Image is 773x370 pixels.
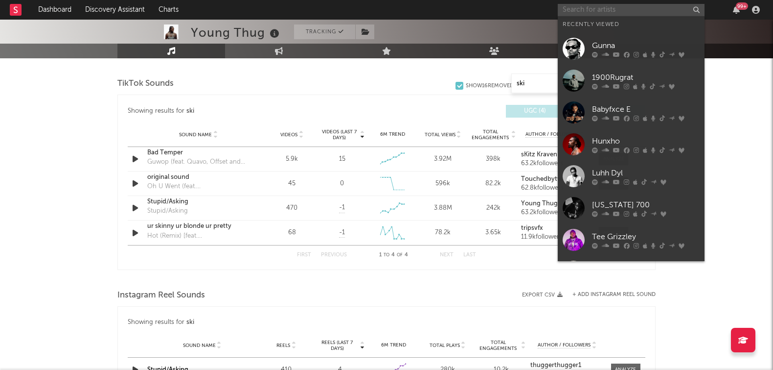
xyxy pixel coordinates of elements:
[420,179,466,189] div: 596k
[147,222,250,231] a: ur skinny ur blonde ur pretty
[521,176,590,182] strong: Touchedbytwaski💛🤍
[147,206,188,216] div: Stupid/Asking
[425,132,455,138] span: Total Views
[280,132,297,138] span: Videos
[339,203,345,213] span: -1
[558,97,705,128] a: Babyfxce E
[592,168,700,179] div: Luhh Dyl
[506,105,572,118] button: UGC(4)
[477,340,520,351] span: Total Engagements
[339,228,345,238] span: -1
[558,4,705,16] input: Search for artists
[319,129,359,141] span: Videos (last 7 days)
[269,154,315,164] div: 5.9k
[538,342,591,348] span: Author / Followers
[592,40,700,52] div: Gunna
[147,173,250,182] a: original sound
[736,2,748,10] div: 99 +
[420,228,466,238] div: 78.2k
[522,292,563,298] button: Export CSV
[530,362,604,369] a: thuggerthugger1
[512,108,557,114] span: UGC ( 4 )
[592,72,700,84] div: 1900Rugrat
[147,197,250,207] a: Stupid/Asking
[269,203,315,213] div: 470
[521,151,557,158] strong: sKitz Kraven
[521,151,589,158] a: sKitz Kraven
[147,182,250,192] div: Oh U Went (feat. [PERSON_NAME])
[525,131,578,138] span: Author / Followers
[297,252,311,258] button: First
[147,148,250,158] a: Bad Temper
[558,160,705,192] a: Luhh Dyl
[397,253,403,257] span: of
[512,80,615,88] input: Search by song name or URL
[316,340,359,351] span: Reels (last 7 days)
[733,6,740,14] button: 99+
[558,192,705,224] a: [US_STATE] 700
[521,160,589,167] div: 63.2k followers
[420,203,466,213] div: 3.88M
[269,179,315,189] div: 45
[463,252,476,258] button: Last
[179,132,212,138] span: Sound Name
[471,154,516,164] div: 398k
[183,343,216,348] span: Sound Name
[294,25,355,39] button: Tracking
[269,228,315,238] div: 68
[563,19,700,30] div: Recently Viewed
[558,224,705,256] a: Tee Grizzley
[471,129,510,141] span: Total Engagements
[191,25,282,41] div: Young Thug
[117,290,205,301] span: Instagram Reel Sounds
[572,292,656,297] button: + Add Instagram Reel Sound
[563,292,656,297] div: + Add Instagram Reel Sound
[558,128,705,160] a: Hunxho
[521,200,558,207] strong: Young Thug
[384,253,389,257] span: to
[521,200,589,207] a: Young Thug
[558,65,705,97] a: 1900Rugrat
[592,199,700,211] div: [US_STATE] 700
[147,231,250,241] div: Hot (Remix) [feat. [PERSON_NAME] and [PERSON_NAME]]
[321,252,347,258] button: Previous
[128,105,386,118] div: Showing results for
[521,209,589,216] div: 63.2k followers
[521,234,589,241] div: 11.9k followers
[186,317,194,328] div: ski
[440,252,454,258] button: Next
[471,203,516,213] div: 242k
[471,228,516,238] div: 3.65k
[558,256,705,288] a: AmiiFy
[420,154,466,164] div: 3.92M
[592,136,700,148] div: Hunxho
[370,131,415,138] div: 6M Trend
[471,179,516,189] div: 82.2k
[592,231,700,243] div: Tee Grizzley
[339,154,345,164] div: 15
[530,362,581,369] strong: thuggerthugger1
[592,104,700,116] div: Babyfxce E
[558,33,705,65] a: Gunna
[521,176,589,183] a: Touchedbytwaski💛🤍
[521,225,589,232] a: tripsvfx
[521,185,589,192] div: 62.8k followers
[430,343,460,348] span: Total Plays
[128,317,645,328] div: Showing results for
[276,343,290,348] span: Reels
[147,157,250,167] div: Guwop (feat. Quavo, Offset and Young Scooter)
[366,249,420,261] div: 1 4 4
[369,342,418,349] div: 6M Trend
[521,225,543,231] strong: tripsvfx
[340,179,344,189] div: 0
[186,105,194,117] div: ski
